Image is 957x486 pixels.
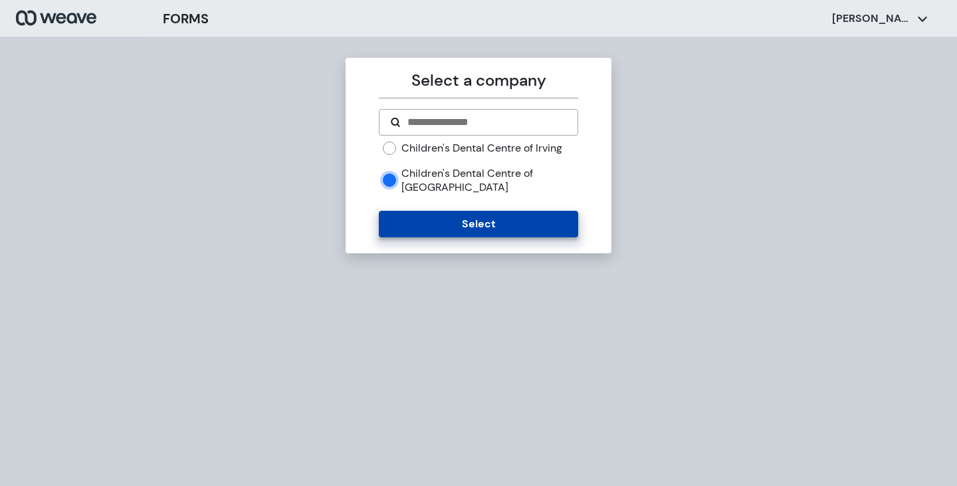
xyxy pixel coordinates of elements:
[401,166,578,195] label: Children's Dental Centre of [GEOGRAPHIC_DATA]
[401,141,562,156] label: Children's Dental Centre of Irving
[163,9,209,29] h3: FORMS
[406,114,566,130] input: Search
[379,211,578,237] button: Select
[832,11,912,26] p: [PERSON_NAME]
[379,68,578,92] p: Select a company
